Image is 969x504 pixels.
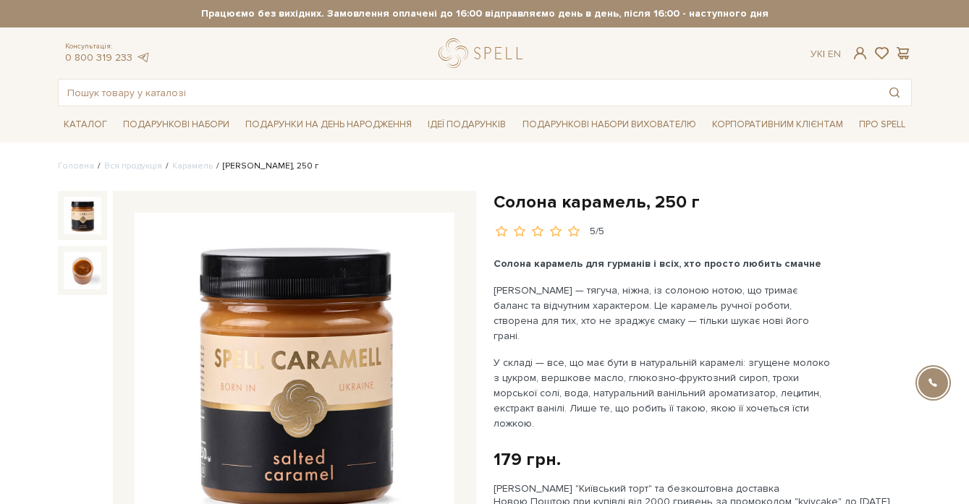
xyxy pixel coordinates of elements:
a: Корпоративним клієнтам [706,112,849,137]
a: Подарункові набори [117,114,235,136]
a: Вся продукція [104,161,162,171]
div: 5/5 [590,225,604,239]
p: У складі — все, що має бути в натуральній карамелі: згущене молоко з цукром, вершкове масло, глюк... [494,355,833,431]
button: Пошук товару у каталозі [878,80,911,106]
strong: Працюємо без вихідних. Замовлення оплачені до 16:00 відправляємо день в день, після 16:00 - насту... [58,7,912,20]
a: logo [439,38,529,68]
a: Каталог [58,114,113,136]
a: 0 800 319 233 [65,51,132,64]
a: Ідеї подарунків [422,114,512,136]
div: 179 грн. [494,448,561,471]
img: Солона карамель, 250 г [64,197,101,234]
h1: Солона карамель, 250 г [494,191,912,213]
img: Солона карамель, 250 г [64,252,101,289]
input: Пошук товару у каталозі [59,80,878,106]
li: [PERSON_NAME], 250 г [213,160,318,173]
a: Подарункові набори вихователю [517,112,702,137]
a: Карамель [172,161,213,171]
a: Подарунки на День народження [240,114,418,136]
a: telegram [136,51,151,64]
a: Головна [58,161,94,171]
span: | [823,48,825,60]
a: En [828,48,841,60]
p: [PERSON_NAME] — тягуча, ніжна, із солоною нотою, що тримає баланс та відчутним характером. Це кар... [494,283,833,343]
b: Солона карамель для гурманів і всіх, хто просто любить смачне [494,257,821,270]
div: Ук [811,48,841,61]
span: Консультація: [65,42,151,51]
a: Про Spell [853,114,911,136]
